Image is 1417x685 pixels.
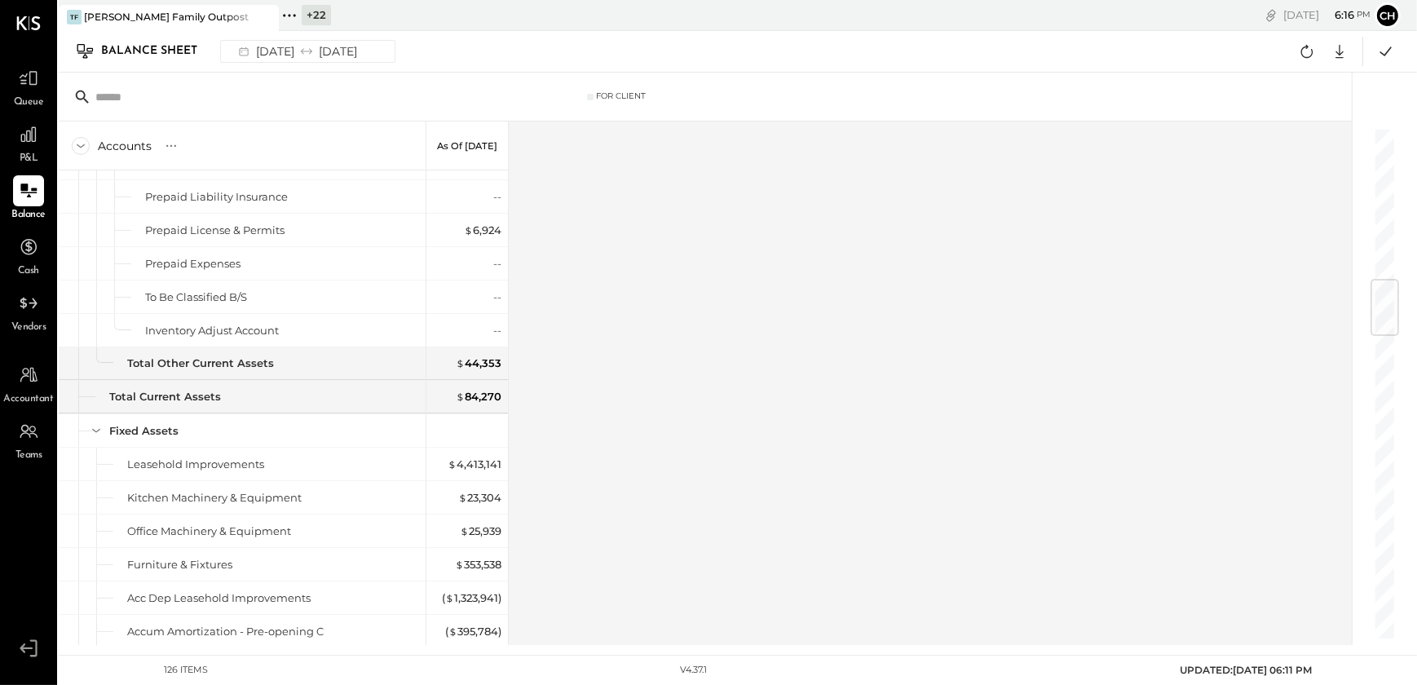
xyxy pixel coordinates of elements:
span: Cash [18,264,39,279]
span: Vendors [11,320,46,335]
a: P&L [1,119,56,166]
div: ( 1,323,941 ) [442,590,501,606]
div: 353,538 [455,557,501,572]
div: -- [493,189,501,205]
a: Teams [1,416,56,463]
p: As of [DATE] [437,140,497,152]
div: [DATE] [DATE] [229,41,364,62]
span: $ [456,390,465,403]
div: Accounts [98,138,152,154]
div: 84,270 [456,389,501,404]
div: + 22 [302,5,331,25]
span: Queue [14,95,44,110]
div: Total Other Current Assets [127,356,274,371]
button: [DATE][DATE] [220,40,395,63]
span: P&L [20,152,38,166]
div: Acc Dep Leasehold Improvements [127,590,311,606]
div: Balance Sheet [101,38,214,64]
div: [DATE] [1283,7,1371,23]
a: Cash [1,232,56,279]
div: Fixed Assets [109,423,179,439]
span: $ [448,625,457,638]
span: UPDATED: [DATE] 06:11 PM [1180,664,1312,676]
span: Teams [15,449,42,463]
div: -- [493,256,501,272]
div: Inventory Adjust Account [145,323,279,338]
div: 44,353 [456,356,501,371]
div: Prepaid Liability Insurance [145,189,288,205]
div: Leasehold Improvements [127,457,264,472]
div: To Be Classified B/S [145,289,247,305]
span: $ [455,558,464,571]
div: For Client [597,91,647,102]
div: -- [493,323,501,338]
span: Balance [11,208,46,223]
span: $ [464,223,473,236]
div: 25,939 [460,524,501,539]
div: 23,304 [458,490,501,506]
a: Vendors [1,288,56,335]
span: $ [458,491,467,504]
span: $ [445,591,454,604]
a: Accountant [1,360,56,407]
div: Total Current Assets [109,389,221,404]
div: Accum Amortization - Pre-opening C [127,624,324,639]
span: $ [448,457,457,471]
div: Prepaid Expenses [145,256,241,272]
a: Queue [1,63,56,110]
div: 4,413,141 [448,457,501,472]
div: copy link [1263,7,1279,24]
span: Accountant [4,392,54,407]
div: 6,924 [464,223,501,238]
div: -- [493,289,501,305]
span: $ [460,524,469,537]
div: Kitchen Machinery & Equipment [127,490,302,506]
a: Balance [1,175,56,223]
div: TF [67,10,82,24]
button: Ch [1375,2,1401,29]
div: [PERSON_NAME] Family Outpost [84,10,249,24]
div: v 4.37.1 [681,664,708,677]
div: 126 items [164,664,208,677]
span: $ [456,356,465,369]
div: Furniture & Fixtures [127,557,232,572]
div: ( 395,784 ) [445,624,501,639]
div: Office Machinery & Equipment [127,524,291,539]
div: Prepaid License & Permits [145,223,285,238]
